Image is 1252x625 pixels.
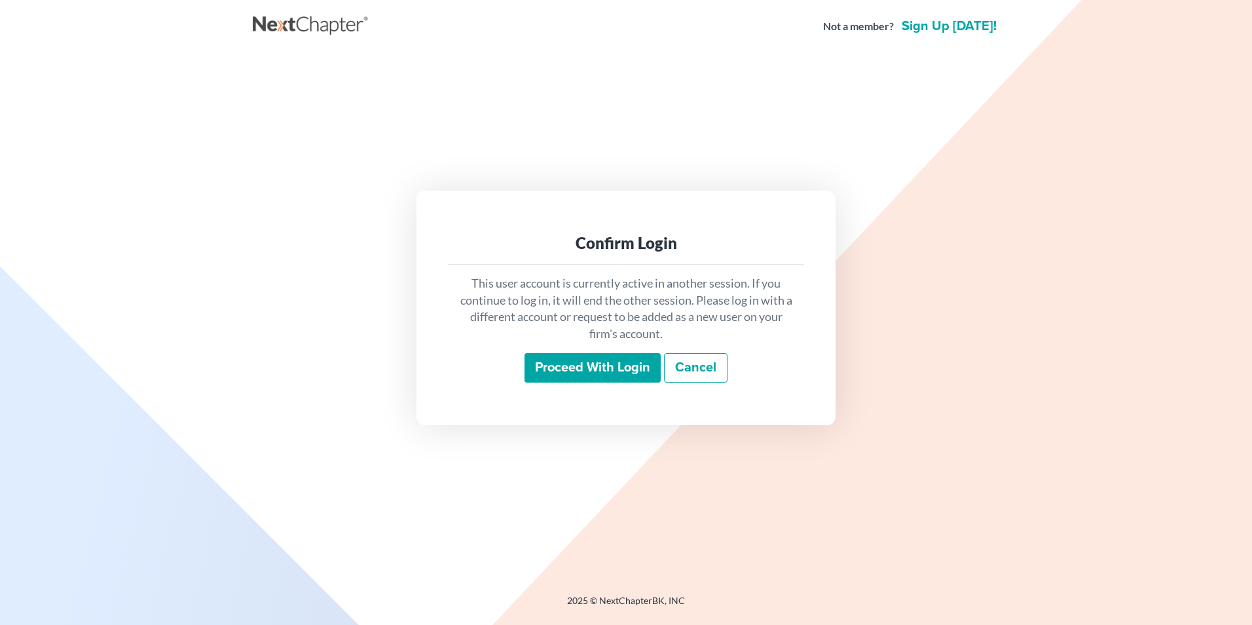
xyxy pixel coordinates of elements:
p: This user account is currently active in another session. If you continue to log in, it will end ... [458,275,794,343]
a: Sign up [DATE]! [899,20,999,33]
div: 2025 © NextChapterBK, INC [253,594,999,618]
div: Confirm Login [458,233,794,254]
input: Proceed with login [525,353,661,383]
strong: Not a member? [823,19,894,34]
a: Cancel [664,353,727,383]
